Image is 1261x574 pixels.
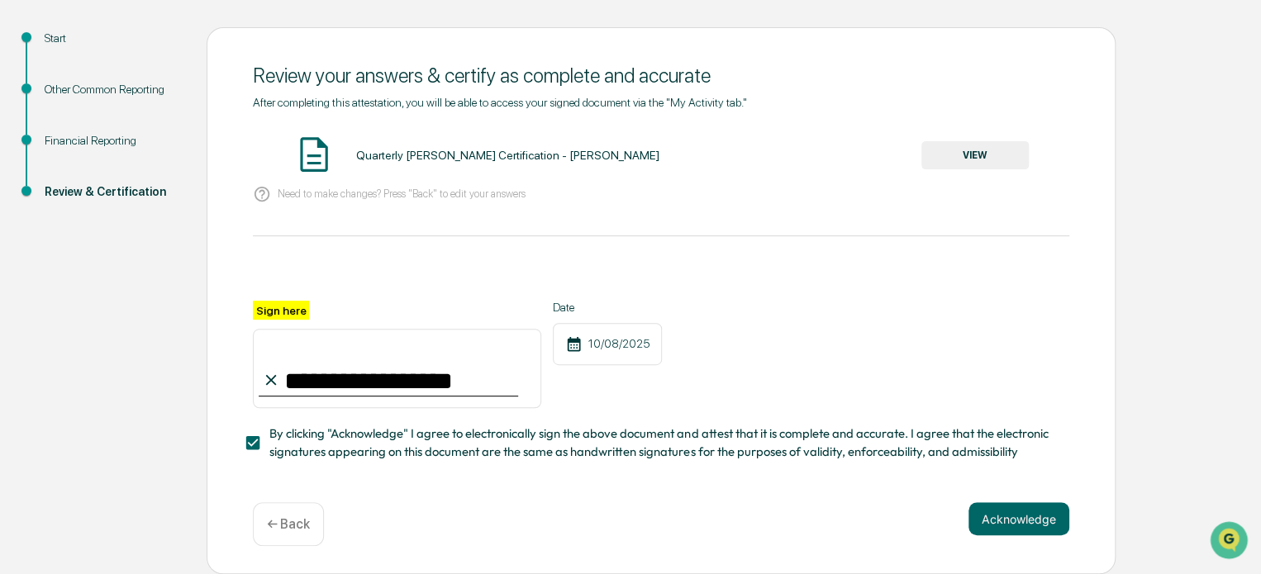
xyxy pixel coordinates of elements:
div: Other Common Reporting [45,81,180,98]
img: 1746055101610-c473b297-6a78-478c-a979-82029cc54cd1 [17,126,46,156]
div: 🗄️ [120,210,133,223]
span: By clicking "Acknowledge" I agree to electronically sign the above document and attest that it is... [269,425,1056,462]
div: We're available if you need us! [56,143,209,156]
label: Date [553,301,662,314]
span: Preclearance [33,208,107,225]
a: Powered byPylon [117,279,200,292]
div: Start new chat [56,126,271,143]
div: 🖐️ [17,210,30,223]
a: 🔎Data Lookup [10,233,111,263]
div: Financial Reporting [45,132,180,149]
span: Attestations [136,208,205,225]
button: Acknowledge [968,502,1069,535]
p: How can we help? [17,35,301,61]
div: Start [45,30,180,47]
label: Sign here [253,301,309,320]
iframe: Open customer support [1208,519,1253,564]
p: Need to make changes? Press "Back" to edit your answers [278,187,526,200]
div: 10/08/2025 [553,323,662,365]
div: Review your answers & certify as complete and accurate [253,64,1069,88]
p: ← Back [267,516,310,532]
span: Data Lookup [33,240,104,256]
img: Document Icon [293,134,335,175]
div: Review & Certification [45,183,180,201]
button: VIEW [921,141,1029,169]
span: Pylon [164,280,200,292]
a: 🗄️Attestations [113,202,212,231]
button: Start new chat [281,131,301,151]
a: 🖐️Preclearance [10,202,113,231]
span: After completing this attestation, you will be able to access your signed document via the "My Ac... [253,96,747,109]
div: 🔎 [17,241,30,254]
div: Quarterly [PERSON_NAME] Certification - [PERSON_NAME] [355,149,659,162]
